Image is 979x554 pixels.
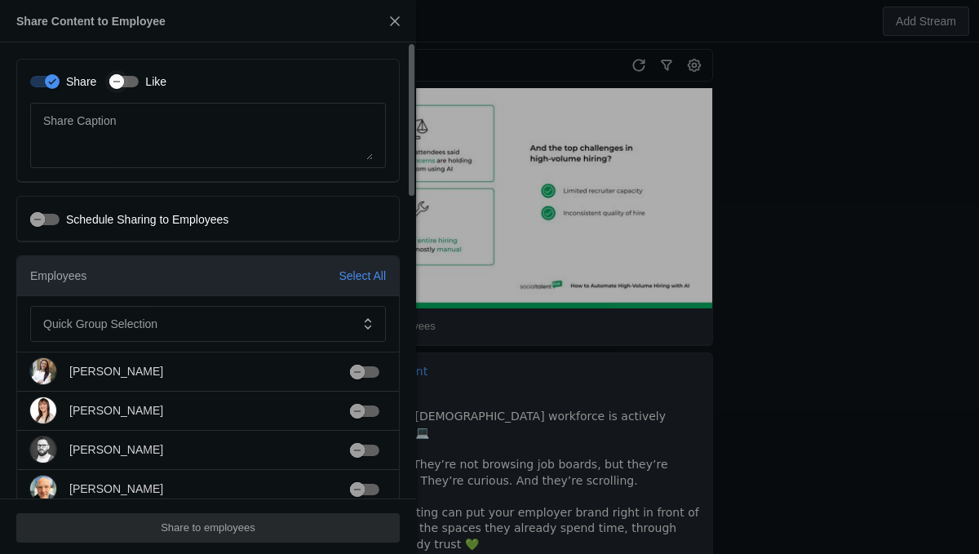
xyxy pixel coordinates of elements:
div: [PERSON_NAME] [69,441,163,458]
span: Employees [30,269,86,282]
mat-label: Quick Group Selection [43,314,157,334]
div: Share Content to Employee [16,13,166,29]
label: Share [60,73,96,90]
div: Select All [339,268,386,284]
img: cache [30,437,56,463]
img: cache [30,476,56,502]
div: [PERSON_NAME] [69,481,163,497]
div: [PERSON_NAME] [69,363,163,379]
img: cache [30,397,56,423]
label: Like [139,73,166,90]
label: Schedule Sharing to Employees [60,211,228,228]
div: [PERSON_NAME] [69,402,163,419]
img: cache [30,358,56,384]
mat-label: Share Caption [43,111,117,131]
